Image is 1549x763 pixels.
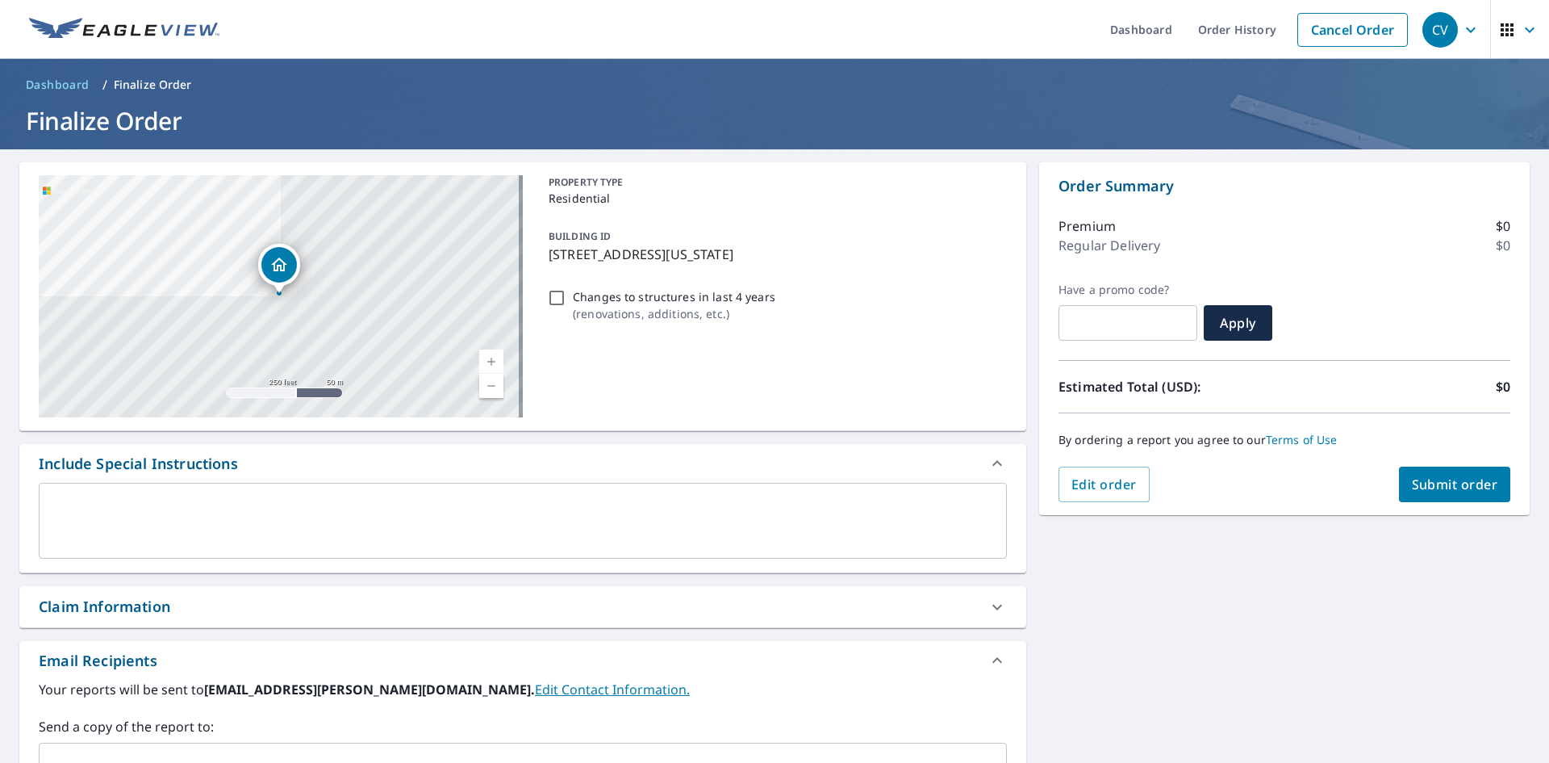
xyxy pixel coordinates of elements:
[19,72,96,98] a: Dashboard
[1217,314,1259,332] span: Apply
[19,104,1530,137] h1: Finalize Order
[29,18,219,42] img: EV Logo
[549,245,1000,264] p: [STREET_ADDRESS][US_STATE]
[549,190,1000,207] p: Residential
[549,175,1000,190] p: PROPERTY TYPE
[204,681,535,698] b: [EMAIL_ADDRESS][PERSON_NAME][DOMAIN_NAME].
[19,586,1026,627] div: Claim Information
[479,374,503,398] a: Current Level 17, Zoom Out
[1058,175,1510,197] p: Order Summary
[573,305,775,322] p: ( renovations, additions, etc. )
[19,641,1026,680] div: Email Recipients
[1058,377,1284,396] p: Estimated Total (USD):
[39,680,1007,699] label: Your reports will be sent to
[39,596,170,618] div: Claim Information
[1071,476,1137,493] span: Edit order
[26,77,90,93] span: Dashboard
[1399,467,1511,502] button: Submit order
[1058,433,1510,447] p: By ordering a report you agree to our
[39,717,1007,736] label: Send a copy of the report to:
[114,77,192,93] p: Finalize Order
[1496,216,1510,236] p: $0
[1058,236,1160,255] p: Regular Delivery
[549,229,611,243] p: BUILDING ID
[258,244,300,294] div: Dropped pin, building 1, Residential property, 845 Saint Annes Dr Iowa City, IA 52245
[19,72,1530,98] nav: breadcrumb
[1297,13,1408,47] a: Cancel Order
[1412,476,1498,493] span: Submit order
[1058,283,1197,297] label: Have a promo code?
[39,453,238,475] div: Include Special Instructions
[102,75,107,94] li: /
[39,650,157,672] div: Email Recipients
[1496,236,1510,255] p: $0
[1058,216,1116,236] p: Premium
[535,681,690,698] a: EditContactInfo
[479,350,503,374] a: Current Level 17, Zoom In
[19,444,1026,483] div: Include Special Instructions
[1266,432,1338,447] a: Terms of Use
[1204,305,1272,341] button: Apply
[1058,467,1150,502] button: Edit order
[1496,377,1510,396] p: $0
[573,288,775,305] p: Changes to structures in last 4 years
[1422,12,1458,48] div: CV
